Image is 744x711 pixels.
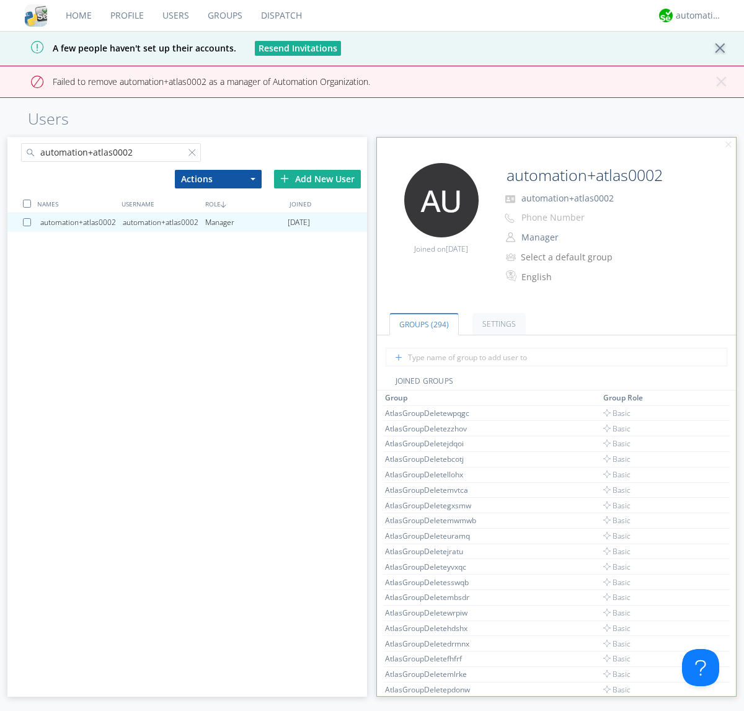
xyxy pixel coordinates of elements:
[205,213,288,232] div: Manager
[118,195,202,213] div: USERNAME
[521,271,625,283] div: English
[673,391,701,405] th: Toggle SortBy
[377,376,737,391] div: JOINED GROUPS
[288,213,310,232] span: [DATE]
[385,515,478,526] div: AtlasGroupDeletemwmwb
[517,229,641,246] button: Manager
[9,76,370,87] span: Failed to remove automation+atlas0002 as a manager of Automation Organization.
[603,653,631,664] span: Basic
[385,500,478,511] div: AtlasGroupDeletegxsmw
[385,638,478,649] div: AtlasGroupDeletedrmnx
[385,684,478,695] div: AtlasGroupDeletepdonw
[274,170,361,188] div: Add New User
[34,195,118,213] div: NAMES
[286,195,370,213] div: JOINED
[603,607,631,618] span: Basic
[603,592,631,603] span: Basic
[385,653,478,664] div: AtlasGroupDeletefhfrf
[521,251,624,263] div: Select a default group
[603,546,631,557] span: Basic
[603,485,631,495] span: Basic
[603,684,631,695] span: Basic
[414,244,468,254] span: Joined on
[385,438,478,449] div: AtlasGroupDeletejdqoi
[385,669,478,679] div: AtlasGroupDeletemlrke
[202,195,286,213] div: ROLE
[603,623,631,634] span: Basic
[123,213,205,232] div: automation+atlas0002
[446,244,468,254] span: [DATE]
[603,438,631,449] span: Basic
[175,170,262,188] button: Actions
[385,454,478,464] div: AtlasGroupDeletebcotj
[385,562,478,572] div: AtlasGroupDeleteyvxqc
[385,607,478,618] div: AtlasGroupDeletewrpiw
[603,454,631,464] span: Basic
[603,562,631,572] span: Basic
[506,268,518,283] img: In groups with Translation enabled, this user's messages will be automatically translated to and ...
[724,141,733,149] img: cancel.svg
[603,469,631,480] span: Basic
[521,192,614,204] span: automation+atlas0002
[385,408,478,418] div: AtlasGroupDeletewpqgc
[506,232,515,242] img: person-outline.svg
[255,41,341,56] button: Resend Invitations
[502,163,702,188] input: Name
[603,423,631,434] span: Basic
[506,249,518,265] img: icon-alert-users-thin-outline.svg
[40,213,123,232] div: automation+atlas0002
[603,500,631,511] span: Basic
[603,669,631,679] span: Basic
[21,143,201,162] input: Search users
[383,391,601,405] th: Toggle SortBy
[385,531,478,541] div: AtlasGroupDeleteuramq
[601,391,673,405] th: Toggle SortBy
[280,174,289,183] img: plus.svg
[472,313,526,335] a: Settings
[389,313,459,335] a: Groups (294)
[603,515,631,526] span: Basic
[385,469,478,480] div: AtlasGroupDeletellohx
[505,213,515,223] img: phone-outline.svg
[404,163,479,237] img: 373638.png
[7,213,367,232] a: automation+atlas0002automation+atlas0002Manager[DATE]
[9,42,236,54] span: A few people haven't set up their accounts.
[682,649,719,686] iframe: Toggle Customer Support
[385,423,478,434] div: AtlasGroupDeletezzhov
[659,9,673,22] img: d2d01cd9b4174d08988066c6d424eccd
[676,9,722,22] div: automation+atlas
[603,408,631,418] span: Basic
[25,4,47,27] img: cddb5a64eb264b2086981ab96f4c1ba7
[385,577,478,588] div: AtlasGroupDeletesswqb
[385,623,478,634] div: AtlasGroupDeletehdshx
[603,577,631,588] span: Basic
[385,485,478,495] div: AtlasGroupDeletemvtca
[603,531,631,541] span: Basic
[385,592,478,603] div: AtlasGroupDeletembsdr
[603,638,631,649] span: Basic
[386,348,727,366] input: Type name of group to add user to
[385,546,478,557] div: AtlasGroupDeletejratu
